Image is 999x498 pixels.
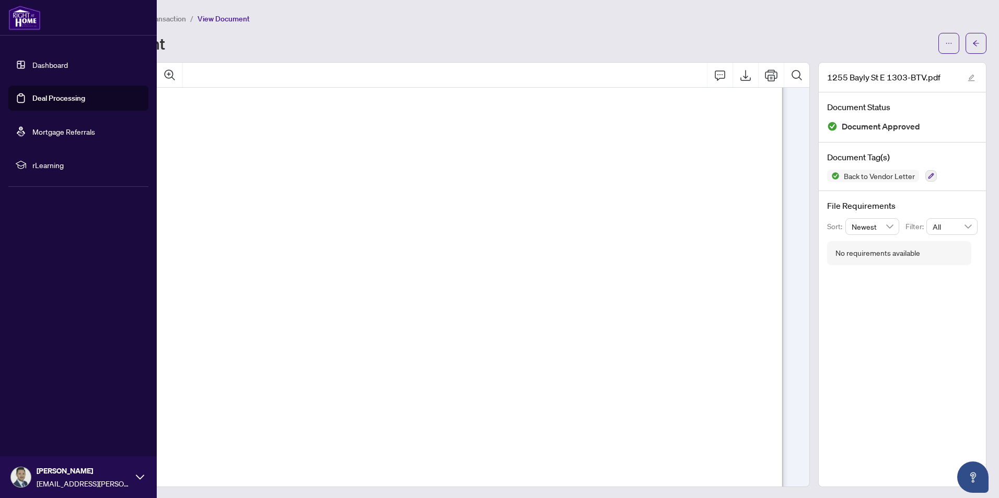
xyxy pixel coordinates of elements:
button: Open asap [957,461,989,493]
span: All [933,219,971,234]
span: [PERSON_NAME] [37,465,131,477]
img: Status Icon [827,170,840,182]
h4: Document Status [827,101,978,113]
p: Sort: [827,221,845,232]
a: Mortgage Referrals [32,127,95,136]
img: Document Status [827,121,838,132]
span: ellipsis [945,40,952,47]
span: Document Approved [842,120,920,134]
span: arrow-left [972,40,980,47]
span: Newest [852,219,893,234]
a: Deal Processing [32,93,85,103]
span: Back to Vendor Letter [840,172,919,180]
div: No requirements available [835,247,920,259]
span: View Transaction [130,14,186,23]
li: / [190,13,193,25]
img: Profile Icon [11,467,31,487]
h4: Document Tag(s) [827,151,978,163]
p: Filter: [905,221,926,232]
span: edit [968,74,975,81]
span: [EMAIL_ADDRESS][PERSON_NAME][DOMAIN_NAME] [37,478,131,489]
a: Dashboard [32,60,68,69]
img: logo [8,5,41,30]
span: View Document [198,14,250,23]
span: rLearning [32,159,141,171]
span: 1255 Bayly St E 1303-BTV.pdf [827,71,940,84]
h4: File Requirements [827,199,978,212]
